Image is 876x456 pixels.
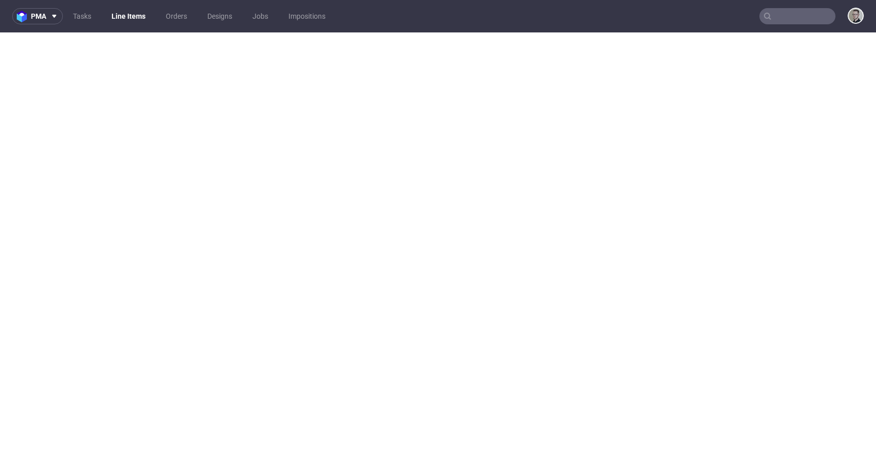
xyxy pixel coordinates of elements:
[31,13,46,20] span: pma
[67,8,97,24] a: Tasks
[12,8,63,24] button: pma
[105,8,152,24] a: Line Items
[246,8,274,24] a: Jobs
[160,8,193,24] a: Orders
[201,8,238,24] a: Designs
[282,8,332,24] a: Impositions
[849,9,863,23] img: Krystian Gaza
[17,11,31,22] img: logo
